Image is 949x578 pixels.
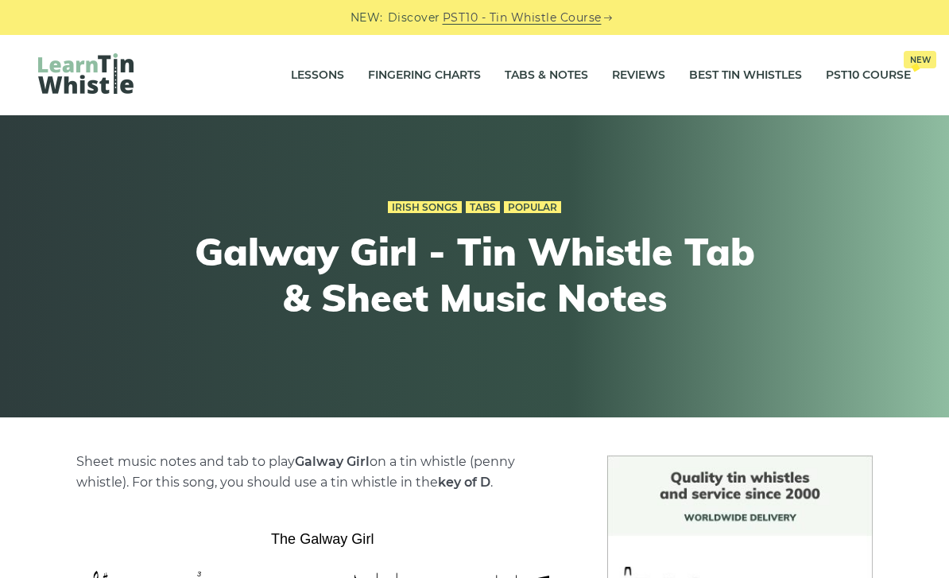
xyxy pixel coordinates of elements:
[438,475,490,490] strong: key of D
[612,56,665,95] a: Reviews
[904,51,936,68] span: New
[689,56,802,95] a: Best Tin Whistles
[38,53,134,94] img: LearnTinWhistle.com
[466,201,500,214] a: Tabs
[76,452,570,493] p: Sheet music notes and tab to play on a tin whistle (penny whistle). For this song, you should use...
[295,454,370,469] strong: Galway Girl
[388,201,462,214] a: Irish Songs
[505,56,588,95] a: Tabs & Notes
[182,229,767,320] h1: Galway Girl - Tin Whistle Tab & Sheet Music Notes
[826,56,911,95] a: PST10 CourseNew
[504,201,561,214] a: Popular
[368,56,481,95] a: Fingering Charts
[291,56,344,95] a: Lessons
